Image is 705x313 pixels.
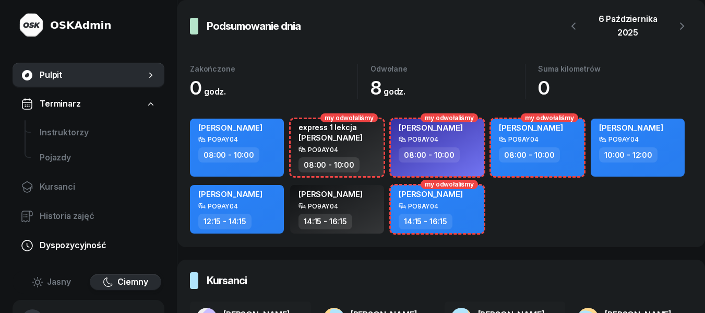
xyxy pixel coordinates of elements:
button: Ciemny [90,274,162,291]
div: 08:00 - 10:00 [298,157,360,172]
small: godz. [384,86,405,97]
a: Dyspozycyjność [13,233,164,258]
img: logo-light@2x.png [19,13,44,38]
a: Pojazdy [31,145,164,170]
a: Pulpit [13,63,164,88]
span: Jasny [47,275,71,289]
div: Suma kilometrów [538,64,692,73]
div: 12:15 - 14:15 [198,214,252,229]
span: [PERSON_NAME] [298,189,363,199]
div: PO9AY04 [308,146,338,153]
span: my odwołaliśmy [325,114,374,122]
div: 08:00 - 10:00 [399,147,460,163]
div: Zakończone [190,64,357,73]
h3: Podsumowanie dnia [207,18,301,34]
div: PO9AY04 [408,136,438,143]
span: Terminarz [40,97,81,111]
div: 10:00 - 12:00 [599,147,658,163]
div: 14:15 - 16:15 [399,214,452,229]
span: 8 [371,76,411,99]
a: Instruktorzy [31,120,164,145]
span: [PERSON_NAME] [599,123,663,133]
a: Terminarz [13,92,164,116]
div: 08:00 - 10:00 [499,147,560,163]
div: PO9AY04 [508,136,539,143]
div: PO9AY04 [408,203,438,210]
span: [PERSON_NAME] [399,123,463,133]
div: OSKAdmin [50,18,111,32]
div: express 1 lekcja [298,123,363,132]
h3: Kursanci [207,272,247,289]
span: Ciemny [117,275,148,289]
span: [PERSON_NAME] [499,123,563,133]
span: Historia zajęć [40,210,156,223]
div: PO9AY04 [608,136,639,143]
span: [PERSON_NAME] [198,123,262,133]
span: [PERSON_NAME] [198,189,262,199]
span: my odwołaliśmy [525,114,574,122]
div: PO9AY04 [208,203,238,210]
span: 0 [190,76,231,99]
div: 6 października 2025 [590,13,665,39]
span: [PERSON_NAME] [399,189,463,199]
a: Kursanci [13,175,164,200]
div: 0 [538,77,692,98]
span: [PERSON_NAME] [298,133,363,143]
a: Historia zajęć [13,204,164,229]
div: PO9AY04 [208,136,238,143]
span: Pojazdy [40,151,156,165]
div: 14:15 - 16:15 [298,214,352,229]
small: godz. [204,86,226,97]
span: my odwołaliśmy [425,180,474,188]
div: 08:00 - 10:00 [198,147,259,163]
span: Pulpit [40,68,146,82]
span: Dyspozycyjność [40,239,156,252]
button: Jasny [16,274,88,291]
div: Odwołane [371,64,525,73]
span: Kursanci [40,180,156,194]
span: my odwołaliśmy [425,114,474,122]
div: PO9AY04 [308,203,338,210]
span: Instruktorzy [40,126,156,140]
